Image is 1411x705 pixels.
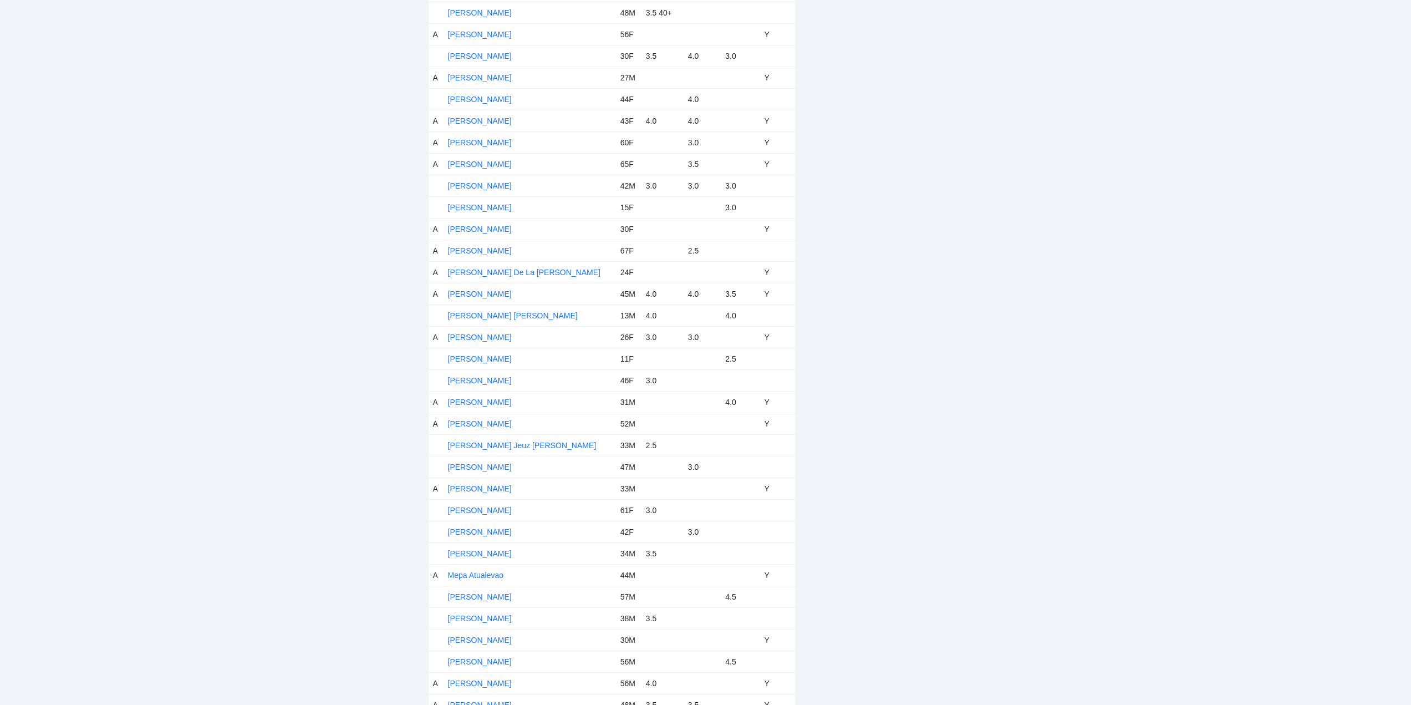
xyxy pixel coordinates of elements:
td: Y [760,110,794,131]
td: Y [760,261,794,283]
td: 3.0 [684,131,721,153]
td: A [429,283,444,305]
a: [PERSON_NAME] [448,30,512,39]
a: [PERSON_NAME] [448,679,512,688]
td: 3.0 [684,456,721,478]
td: 46F [616,369,641,391]
td: A [429,153,444,175]
td: Y [760,283,794,305]
a: Mepa Atualevao [448,571,503,580]
a: [PERSON_NAME] [448,636,512,645]
td: 3.5 [684,153,721,175]
td: 47M [616,456,641,478]
a: [PERSON_NAME] [448,160,512,169]
td: 65F [616,153,641,175]
a: [PERSON_NAME] [448,506,512,515]
td: 26F [616,326,641,348]
a: [PERSON_NAME] [448,246,512,255]
td: 43F [616,110,641,131]
td: 11F [616,348,641,369]
td: 45M [616,283,641,305]
td: A [429,326,444,348]
td: 44M [616,564,641,586]
td: A [429,67,444,88]
a: [PERSON_NAME] [448,614,512,623]
td: Y [760,413,794,434]
a: [PERSON_NAME] [448,657,512,666]
td: Y [760,672,794,694]
td: 61F [616,499,641,521]
td: A [429,478,444,499]
td: 4.0 [721,391,760,413]
td: 4.0 [641,672,684,694]
a: [PERSON_NAME] [PERSON_NAME] [448,311,578,320]
a: [PERSON_NAME] [448,225,512,234]
td: 56M [616,651,641,672]
a: [PERSON_NAME] [448,376,512,385]
td: 2.5 [721,348,760,369]
td: 4.0 [641,305,684,326]
a: [PERSON_NAME] [448,73,512,82]
td: 44F [616,88,641,110]
td: Y [760,153,794,175]
a: [PERSON_NAME] [448,203,512,212]
td: 15F [616,196,641,218]
td: 4.0 [641,283,684,305]
td: A [429,672,444,694]
td: 3.0 [641,499,684,521]
td: 24F [616,261,641,283]
td: 3.5 [641,542,684,564]
td: 34M [616,542,641,564]
td: 38M [616,607,641,629]
td: 33M [616,478,641,499]
td: 57M [616,586,641,607]
a: [PERSON_NAME] [448,8,512,17]
a: [PERSON_NAME] [448,181,512,190]
td: 3.5 40+ [641,2,684,23]
a: [PERSON_NAME] [448,116,512,125]
td: 4.0 [721,305,760,326]
td: 3.0 [721,196,760,218]
td: A [429,240,444,261]
a: [PERSON_NAME] [448,463,512,471]
td: A [429,261,444,283]
td: A [429,564,444,586]
td: A [429,218,444,240]
td: 3.0 [641,175,684,196]
a: [PERSON_NAME] [448,354,512,363]
td: Y [760,478,794,499]
a: [PERSON_NAME] [448,95,512,104]
td: A [429,131,444,153]
a: [PERSON_NAME] [448,138,512,147]
td: Y [760,23,794,45]
td: 3.0 [721,175,760,196]
td: Y [760,131,794,153]
td: Y [760,218,794,240]
td: 3.0 [684,175,721,196]
a: [PERSON_NAME] De La [PERSON_NAME] [448,268,600,277]
td: Y [760,564,794,586]
td: A [429,23,444,45]
td: 2.5 [684,240,721,261]
td: 42F [616,521,641,542]
a: [PERSON_NAME] [448,549,512,558]
td: 4.5 [721,586,760,607]
td: Y [760,629,794,651]
td: Y [760,326,794,348]
td: 4.0 [684,110,721,131]
a: [PERSON_NAME] [448,333,512,342]
td: A [429,391,444,413]
td: 4.0 [684,45,721,67]
td: 27M [616,67,641,88]
td: 56M [616,672,641,694]
td: 30F [616,218,641,240]
td: 30M [616,629,641,651]
td: 3.0 [684,326,721,348]
td: 33M [616,434,641,456]
td: 4.0 [684,283,721,305]
a: [PERSON_NAME] [448,592,512,601]
td: 42M [616,175,641,196]
td: 52M [616,413,641,434]
td: 3.5 [641,607,684,629]
td: A [429,413,444,434]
